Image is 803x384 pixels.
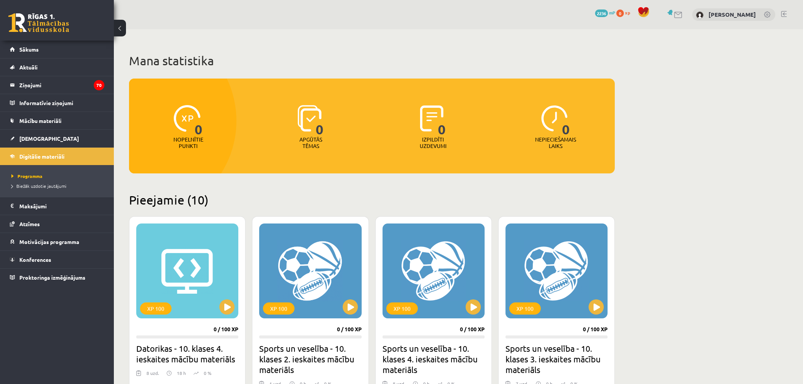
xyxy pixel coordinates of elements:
span: Aktuāli [19,64,38,71]
span: Mācību materiāli [19,117,61,124]
a: Ziņojumi70 [10,76,104,94]
a: Programma [11,173,106,179]
p: Apgūtās tēmas [296,136,326,149]
span: xp [625,9,630,16]
a: Biežāk uzdotie jautājumi [11,183,106,189]
a: Digitālie materiāli [10,148,104,165]
span: 0 [616,9,624,17]
span: [DEMOGRAPHIC_DATA] [19,135,79,142]
i: 70 [94,80,104,90]
a: Aktuāli [10,58,104,76]
span: Konferences [19,256,51,263]
legend: Informatīvie ziņojumi [19,94,104,112]
span: Sākums [19,46,39,53]
img: icon-clock-7be60019b62300814b6bd22b8e044499b485619524d84068768e800edab66f18.svg [541,105,568,132]
p: 18 h [177,370,186,376]
a: 0 xp [616,9,634,16]
h2: Datorikas - 10. klases 4. ieskaites mācību materiāls [136,343,238,364]
p: Nepieciešamais laiks [535,136,576,149]
a: Atzīmes [10,215,104,233]
h1: Mana statistika [129,53,615,68]
span: 0 [316,105,324,136]
legend: Ziņojumi [19,76,104,94]
img: icon-completed-tasks-ad58ae20a441b2904462921112bc710f1caf180af7a3daa7317a5a94f2d26646.svg [420,105,444,132]
a: Motivācijas programma [10,233,104,250]
p: Izpildīti uzdevumi [418,136,448,149]
div: XP 100 [263,302,294,315]
span: mP [609,9,615,16]
span: Programma [11,173,43,179]
span: 2236 [595,9,608,17]
a: Proktoringa izmēģinājums [10,269,104,286]
span: 0 [195,105,203,136]
a: Informatīvie ziņojumi [10,94,104,112]
span: 0 [438,105,446,136]
a: Maksājumi [10,197,104,215]
p: 0 % [204,370,211,376]
span: Atzīmes [19,220,40,227]
h2: Sports un veselība - 10. klases 4. ieskaites mācību materiāls [383,343,485,375]
span: Proktoringa izmēģinājums [19,274,85,281]
img: icon-learned-topics-4a711ccc23c960034f471b6e78daf4a3bad4a20eaf4de84257b87e66633f6470.svg [298,105,321,132]
h2: Pieejamie (10) [129,192,615,207]
a: 2236 mP [595,9,615,16]
a: Rīgas 1. Tālmācības vidusskola [8,13,69,32]
a: Mācību materiāli [10,112,104,129]
a: [PERSON_NAME] [709,11,756,18]
span: 0 [562,105,570,136]
img: Emīls Linde [696,11,704,19]
div: XP 100 [386,302,418,315]
span: Digitālie materiāli [19,153,65,160]
span: Biežāk uzdotie jautājumi [11,183,66,189]
span: Motivācijas programma [19,238,79,245]
a: Konferences [10,251,104,268]
img: icon-xp-0682a9bc20223a9ccc6f5883a126b849a74cddfe5390d2b41b4391c66f2066e7.svg [174,105,200,132]
legend: Maksājumi [19,197,104,215]
div: 8 uzd. [146,370,159,381]
div: XP 100 [509,302,541,315]
p: Nopelnītie punkti [173,136,203,149]
a: [DEMOGRAPHIC_DATA] [10,130,104,147]
h2: Sports un veselība - 10. klases 3. ieskaites mācību materiāls [505,343,608,375]
div: XP 100 [140,302,172,315]
a: Sākums [10,41,104,58]
h2: Sports un veselība - 10. klases 2. ieskaites mācību materiāls [259,343,361,375]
